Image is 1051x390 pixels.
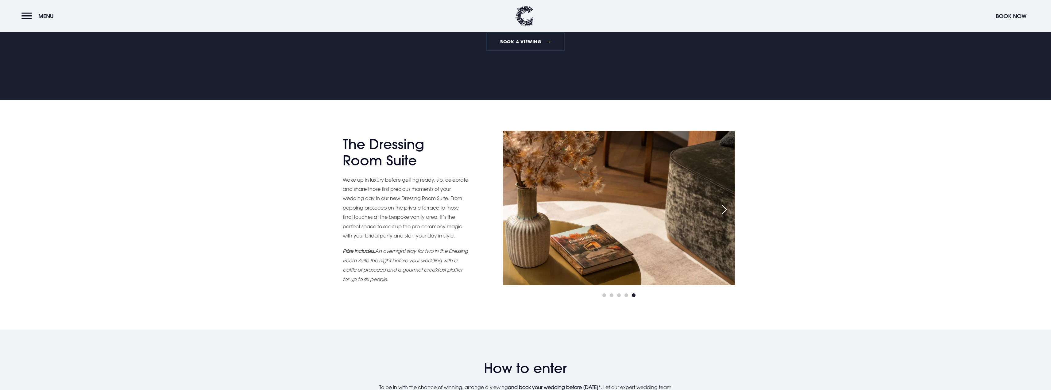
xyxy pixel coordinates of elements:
img: Wedding Venue Northern Ireland [735,131,966,285]
img: Clandeboye Lodge [516,6,534,26]
span: Go to slide 1 [602,293,606,297]
em: An overnight stay for two in the Dressing Room Suite the night before your wedding with a bottle ... [343,248,468,282]
img: dressing-room-suite-5.jpg [503,131,735,285]
p: Wake up in luxury before getting ready, sip, celebrate and share those first precious moments of ... [343,175,469,241]
span: Go to slide 5 [632,293,636,297]
span: Go to slide 2 [610,293,613,297]
div: Next slide [717,203,732,216]
button: Book Now [993,10,1030,23]
div: Previous slide [506,203,521,216]
span: Menu [38,13,54,20]
h2: The Dressing Room Suite [343,136,462,169]
span: Go to slide 4 [624,293,628,297]
a: Book a viewing [486,33,565,51]
em: Prize includes: [343,248,375,254]
h2: How to enter [379,360,671,376]
span: Go to slide 3 [617,293,621,297]
button: Menu [21,10,57,23]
